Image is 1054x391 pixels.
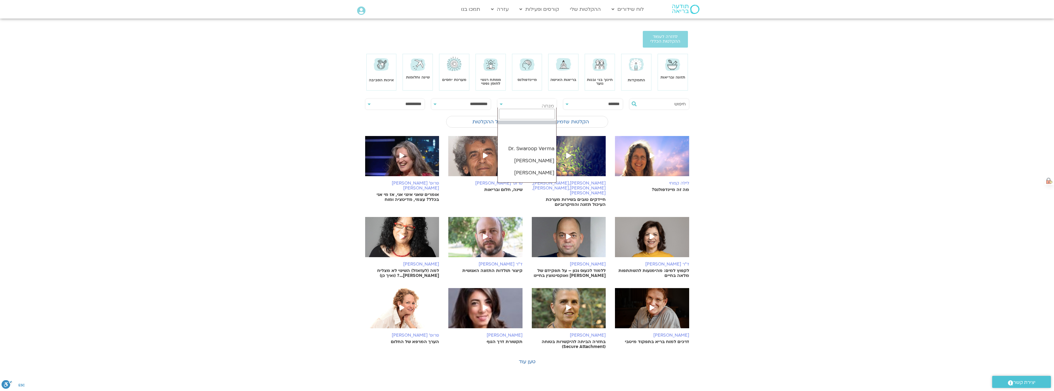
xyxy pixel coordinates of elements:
a: לוח שידורים [608,3,647,15]
img: %D7%90%D7%95%D7%A8%D7%99-%D7%9E%D7%90%D7%99%D7%A8-%D7%A6%D7%99%D7%96%D7%99%D7%A7-1.jpeg [448,217,523,263]
a: [PERSON_NAME] תקשורת דרך הגוף [448,288,523,344]
img: heZnHVL+J7nx0veNuBKvcDf6CljQZtEAf8CziJsKFg8H+YIPsfie9tl9173kYdNUAG8CiedCvmIf4fN5vbFLoYkFgAAAAASUV... [1046,178,1052,184]
img: arnina_kishtan.jpg [365,217,439,263]
span: מנחה [542,103,554,109]
a: פרופ׳ [PERSON_NAME] שינה, חלום ובריאות [448,136,523,192]
p: דרכים למוח בריא בתפקוד מיטבי [615,339,689,344]
h6: לילה קמחי [615,181,689,186]
a: [PERSON_NAME],[PERSON_NAME],[PERSON_NAME],[PERSON_NAME],[PERSON_NAME] חיידקים טובים בשירות מערכת ... [532,136,606,207]
img: 2%D7%90%D7%99%D7%9C%D7%A0%D7%99%D7%AA-%D7%AA%D7%93%D7%9E%D7%95%D7%A8-1-1.jpg [448,288,523,334]
p: שינה, חלום ובריאות [448,187,523,192]
p: מה זה מיינדפולנס? [615,187,689,192]
li: Dr. Swaroop Verma [498,143,557,155]
img: תודעה בריאה [672,5,699,14]
a: לחזרה לעמוד ההקלטות הכללי [643,31,688,48]
p: תקשורת דרך הגוף [448,339,523,344]
img: Untitled-design-8.png [532,136,606,182]
a: איכות הסביבה [369,78,394,83]
img: %D7%A8%D7%95%D7%AA-%D7%91%D7%9F-%D7%90%D7%A9%D7%A8.jpg [532,288,606,334]
h6: [PERSON_NAME],[PERSON_NAME],[PERSON_NAME],[PERSON_NAME],[PERSON_NAME] [532,181,606,196]
a: טען עוד [519,358,536,365]
img: %D7%A4%D7%A8%D7%95%D7%A4%D7%B3-%D7%90%D7%91%D7%A9%D7%9C%D7%95%D7%9D-%D7%90%D7%9C%D7%99%D7%A6%D7%9... [448,136,523,182]
p: למה (לעזאזל) השינוי לא מצליח [PERSON_NAME]…? (ואיך כן) [365,268,439,278]
a: ד"ר [PERSON_NAME] לקפוץ למים: מהימנעות להשתתפות מלאה בחיים [615,217,689,278]
p: הערך המרפא של החלום [365,339,439,344]
a: התמקדות [628,78,645,83]
h6: ד"ר [PERSON_NAME] [448,262,523,267]
h6: ד"ר [PERSON_NAME] [615,262,689,267]
h6: [PERSON_NAME] [532,262,606,267]
img: %D7%90%D7%91%D7%99%D7%91%D7%94.png [365,136,439,182]
a: לילה קמחי מה זה מיינדפולנס? [615,136,689,192]
a: קורסים ופעילות [516,3,562,15]
p: לקפוץ למים: מהימנעות להשתתפות מלאה בחיים [615,268,689,278]
a: תמכו בנו [458,3,483,15]
a: שינה וחלומות [406,75,430,80]
img: %D7%A4%D7%A8%D7%95%D7%A4%D7%B3-%D7%A8%D7%95%D7%99%D7%AA-%D7%A8%D7%90%D7%95%D7%A4%D7%9E%D7%9F-1.jpg [365,288,439,334]
h6: פרופ׳ [PERSON_NAME] [448,181,523,186]
img: %D7%9E%D7%99%D7%99%D7%A0%D7%93%D7%A4%D7%95%D7%9C%D7%A0%D7%A1.jpg [615,136,689,182]
a: תזונה ובריאות [660,75,685,80]
a: [PERSON_NAME] למה (לעזאזל) השינוי לא מצליח [PERSON_NAME]…? (ואיך כן) [365,217,439,278]
li: [PERSON_NAME] and [PERSON_NAME] [498,179,557,199]
a: ד"ר [PERSON_NAME] קיצור תולדות התזונה האנושית [448,217,523,273]
span: לחזרה לעמוד ההקלטות הכללי [650,35,681,44]
a: פרופ' [PERSON_NAME][PERSON_NAME] אומרים שאני אינני אני, אז מי אני בכלל? עצמי, מדיטציה ומוח [365,136,439,202]
a: יצירת קשר [992,376,1051,388]
h6: פרופ׳ [PERSON_NAME] [365,333,439,338]
h6: [PERSON_NAME] [365,262,439,267]
a: ההקלטות שלי [567,3,604,15]
h6: [PERSON_NAME] [448,333,523,338]
li: [PERSON_NAME] [498,155,557,167]
p: אומרים שאני אינני אני, אז מי אני בכלל? עצמי, מדיטציה ומוח [365,192,439,202]
a: חינוך בני ובנות נוער [587,77,613,86]
a: מיינדפולנס [518,77,537,82]
a: מערכת יחסים [442,77,466,82]
a: [PERSON_NAME] בחזרה הביתה להיקשרות בטוחה (Secure Attachment) [532,288,606,349]
p: בחזרה הביתה להיקשרות בטוחה (Secure Attachment) [532,339,606,349]
h6: [PERSON_NAME] [615,333,689,338]
p: חיידקים טובים בשירות מערכת העיכול תזונה והמיקרוביום [532,197,606,207]
h6: פרופ' [PERSON_NAME][PERSON_NAME] [365,181,439,191]
input: חיפוש [639,99,686,109]
li: [PERSON_NAME] [498,167,557,179]
a: עזרה [488,3,512,15]
p: קיצור תולדות התזונה האנושית [448,268,523,273]
p: ללמוד לכעוס נכון – על תפקידם של [PERSON_NAME] ואוקסיטוצין בחיינו [532,268,606,278]
label: כל ההקלטות [446,116,527,128]
img: %D7%90%D7%A0%D7%90%D7%91%D7%9C%D7%94-%D7%A9%D7%A7%D7%93-2.jpeg [615,217,689,263]
label: הקלטות שזמינות לי [527,116,608,128]
a: [PERSON_NAME] ללמוד לכעוס נכון – על תפקידם של [PERSON_NAME] ואוקסיטוצין בחיינו [532,217,606,278]
h6: [PERSON_NAME] [532,333,606,338]
img: %D7%AA%D7%9E%D7%99%D7%A8-%D7%90%D7%A9%D7%9E%D7%9F-e1601904146928-2.jpg [532,217,606,263]
a: ממתח רגשי לחוסן נפשי [480,77,501,86]
a: בריאות האישה [550,77,576,82]
a: [PERSON_NAME] דרכים למוח בריא בתפקוד מיטבי [615,288,689,344]
img: %D7%90%D7%95%D7%A4%D7%99%D7%A8-%D7%A4%D7%95%D7%92%D7%9C-1.jpg [615,288,689,334]
a: פרופ׳ [PERSON_NAME] הערך המרפא של החלום [365,288,439,344]
span: יצירת קשר [1013,378,1035,387]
